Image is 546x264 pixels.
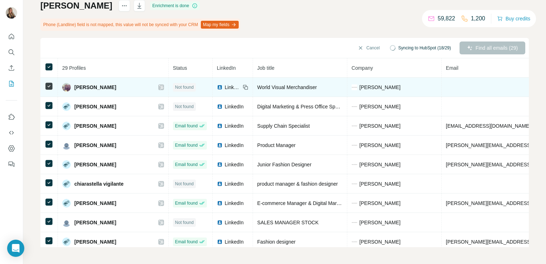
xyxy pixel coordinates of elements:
[6,111,17,123] button: Use Surfe on LinkedIn
[257,181,338,187] span: product manager & fashion designer
[257,84,317,90] span: World Visual Merchandiser
[217,239,223,245] img: LinkedIn logo
[201,21,239,29] button: Map my fields
[62,83,71,92] img: Avatar
[352,220,357,225] img: company-logo
[6,142,17,155] button: Dashboard
[257,104,351,109] span: Digital Marketing & Press Office Specialist
[74,142,116,149] span: [PERSON_NAME]
[225,122,244,129] span: LinkedIn
[359,103,401,110] span: [PERSON_NAME]
[352,181,357,187] img: company-logo
[225,180,244,187] span: LinkedIn
[352,200,357,206] img: company-logo
[62,199,71,207] img: Avatar
[74,122,116,129] span: [PERSON_NAME]
[62,238,71,246] img: Avatar
[217,142,223,148] img: LinkedIn logo
[6,46,17,59] button: Search
[353,41,384,54] button: Cancel
[225,103,244,110] span: LinkedIn
[217,162,223,167] img: LinkedIn logo
[359,200,401,207] span: [PERSON_NAME]
[62,65,86,71] span: 29 Profiles
[6,126,17,139] button: Use Surfe API
[175,200,198,206] span: Email found
[217,84,223,90] img: LinkedIn logo
[175,142,198,148] span: Email found
[217,181,223,187] img: LinkedIn logo
[175,123,198,129] span: Email found
[217,104,223,109] img: LinkedIn logo
[217,65,236,71] span: LinkedIn
[257,65,274,71] span: Job title
[446,123,531,129] span: [EMAIL_ADDRESS][DOMAIN_NAME]
[497,14,530,24] button: Buy credits
[257,123,310,129] span: Supply Chain Specialist
[257,239,296,245] span: Fashion designer
[6,7,17,19] img: Avatar
[62,218,71,227] img: Avatar
[398,45,451,51] span: Syncing to HubSpot (18/29)
[359,219,401,226] span: [PERSON_NAME]
[217,220,223,225] img: LinkedIn logo
[175,103,194,110] span: Not found
[359,84,401,91] span: [PERSON_NAME]
[225,142,244,149] span: LinkedIn
[62,102,71,111] img: Avatar
[352,65,373,71] span: Company
[62,160,71,169] img: Avatar
[7,240,24,257] div: Open Intercom Messenger
[257,200,350,206] span: E-commerce Manager & Digital Marketing
[6,30,17,43] button: Quick start
[74,84,116,91] span: [PERSON_NAME]
[225,84,240,91] span: LinkedIn
[225,161,244,168] span: LinkedIn
[257,162,312,167] span: Junior Fashion Designer
[352,104,357,109] img: company-logo
[175,239,198,245] span: Email found
[359,161,401,168] span: [PERSON_NAME]
[225,238,244,245] span: LinkedIn
[359,142,401,149] span: [PERSON_NAME]
[173,65,187,71] span: Status
[438,14,455,23] p: 59,822
[225,219,244,226] span: LinkedIn
[257,142,296,148] span: Product Manager
[74,161,116,168] span: [PERSON_NAME]
[352,84,357,90] img: company-logo
[257,220,319,225] span: SALES MANAGER STOCK
[446,65,458,71] span: Email
[74,180,124,187] span: chiarastella vigilante
[217,123,223,129] img: LinkedIn logo
[225,200,244,207] span: LinkedIn
[359,122,401,129] span: [PERSON_NAME]
[74,200,116,207] span: [PERSON_NAME]
[62,141,71,150] img: Avatar
[62,122,71,130] img: Avatar
[74,238,116,245] span: [PERSON_NAME]
[359,238,401,245] span: [PERSON_NAME]
[6,62,17,74] button: Enrich CSV
[352,162,357,167] img: company-logo
[352,123,357,129] img: company-logo
[40,19,240,31] div: Phone (Landline) field is not mapped, this value will not be synced with your CRM
[217,200,223,206] img: LinkedIn logo
[352,239,357,245] img: company-logo
[471,14,485,23] p: 1,200
[175,181,194,187] span: Not found
[6,77,17,90] button: My lists
[74,103,116,110] span: [PERSON_NAME]
[175,219,194,226] span: Not found
[62,180,71,188] img: Avatar
[175,161,198,168] span: Email found
[150,1,200,10] div: Enrichment is done
[352,142,357,148] img: company-logo
[74,219,116,226] span: [PERSON_NAME]
[359,180,401,187] span: [PERSON_NAME]
[6,158,17,171] button: Feedback
[175,84,194,91] span: Not found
